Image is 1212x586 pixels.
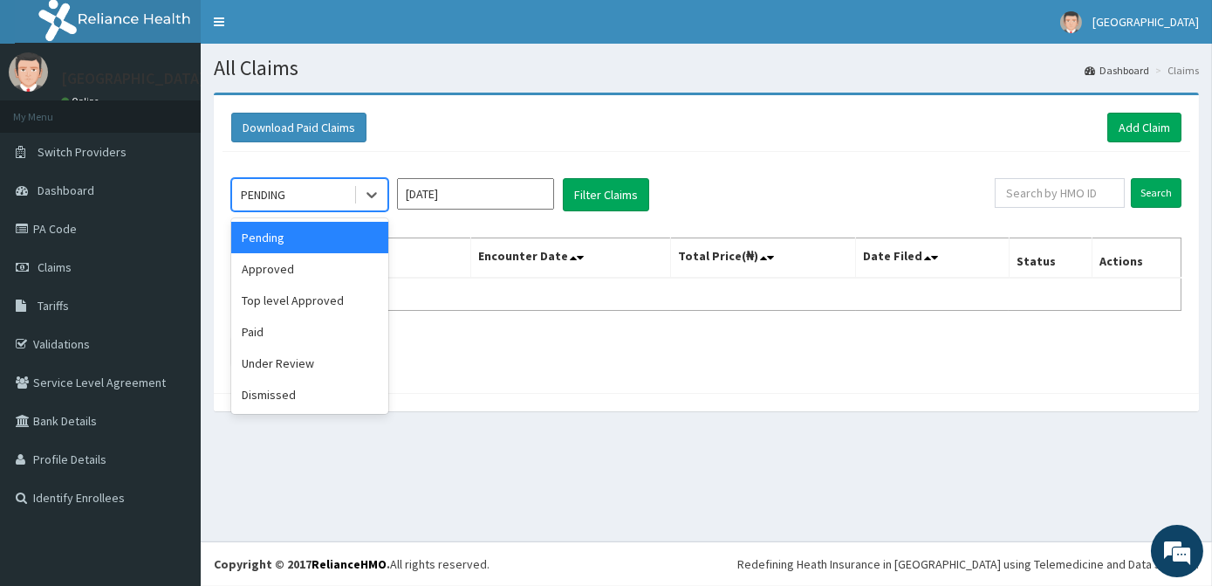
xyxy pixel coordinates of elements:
div: PENDING [241,186,285,203]
img: User Image [9,52,48,92]
button: Download Paid Claims [231,113,366,142]
li: Claims [1151,63,1199,78]
div: Paid [231,316,388,348]
a: RelianceHMO [312,556,387,572]
a: Add Claim [1107,113,1181,142]
footer: All rights reserved. [201,541,1212,586]
div: Approved [231,253,388,285]
div: Redefining Heath Insurance in [GEOGRAPHIC_DATA] using Telemedicine and Data Science! [737,555,1199,573]
div: Top level Approved [231,285,388,316]
strong: Copyright © 2017 . [214,556,390,572]
th: Actions [1092,238,1181,279]
span: Claims [38,259,72,275]
th: Status [1009,238,1092,279]
span: Switch Providers [38,144,127,160]
input: Search [1131,178,1181,208]
div: Dismissed [231,379,388,410]
input: Search by HMO ID [995,178,1125,208]
div: Pending [231,222,388,253]
a: Online [61,95,103,107]
th: Total Price(₦) [671,238,856,279]
span: Dashboard [38,183,94,198]
th: Encounter Date [471,238,671,279]
span: Tariffs [38,298,69,314]
a: Dashboard [1085,63,1149,78]
img: User Image [1060,11,1082,33]
button: Filter Claims [563,178,649,211]
h1: All Claims [214,57,1199,79]
div: Under Review [231,348,388,379]
input: Select Month and Year [397,178,554,210]
th: Date Filed [856,238,1010,279]
p: [GEOGRAPHIC_DATA] [61,71,205,86]
span: [GEOGRAPHIC_DATA] [1092,14,1199,30]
